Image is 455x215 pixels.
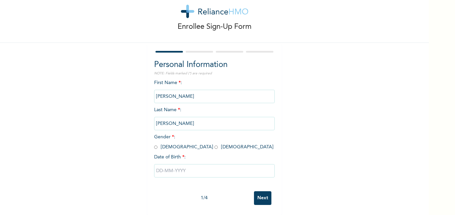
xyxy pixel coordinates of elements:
[154,164,275,177] input: DD-MM-YYYY
[154,107,275,126] span: Last Name :
[154,117,275,130] input: Enter your last name
[154,135,273,149] span: Gender : [DEMOGRAPHIC_DATA] [DEMOGRAPHIC_DATA]
[254,191,271,205] input: Next
[154,59,275,71] h2: Personal Information
[181,5,248,18] img: logo
[154,195,254,202] div: 1 / 4
[154,80,275,99] span: First Name :
[178,21,252,32] p: Enrollee Sign-Up Form
[154,154,186,161] span: Date of Birth :
[154,90,275,103] input: Enter your first name
[154,71,275,76] p: NOTE: Fields marked (*) are required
